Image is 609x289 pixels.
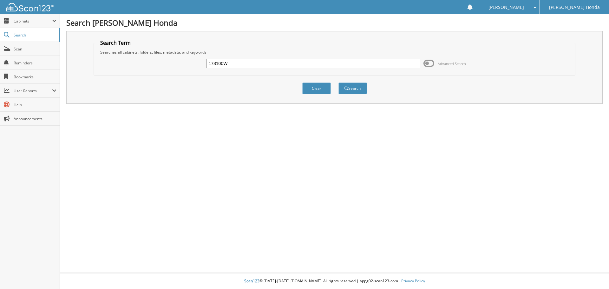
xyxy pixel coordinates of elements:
span: [PERSON_NAME] Honda [549,5,600,9]
span: Advanced Search [438,61,466,66]
span: Scan123 [244,278,259,284]
img: scan123-logo-white.svg [6,3,54,11]
div: Searches all cabinets, folders, files, metadata, and keywords [97,49,572,55]
span: Help [14,102,56,108]
span: [PERSON_NAME] [488,5,524,9]
h1: Search [PERSON_NAME] Honda [66,17,603,28]
iframe: Chat Widget [577,259,609,289]
span: Search [14,32,56,38]
span: Announcements [14,116,56,122]
span: User Reports [14,88,52,94]
a: Privacy Policy [401,278,425,284]
legend: Search Term [97,39,134,46]
span: Bookmarks [14,74,56,80]
span: Scan [14,46,56,52]
button: Search [338,82,367,94]
div: © [DATE]-[DATE] [DOMAIN_NAME]. All rights reserved | appg02-scan123-com | [60,273,609,289]
span: Cabinets [14,18,52,24]
button: Clear [302,82,331,94]
span: Reminders [14,60,56,66]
